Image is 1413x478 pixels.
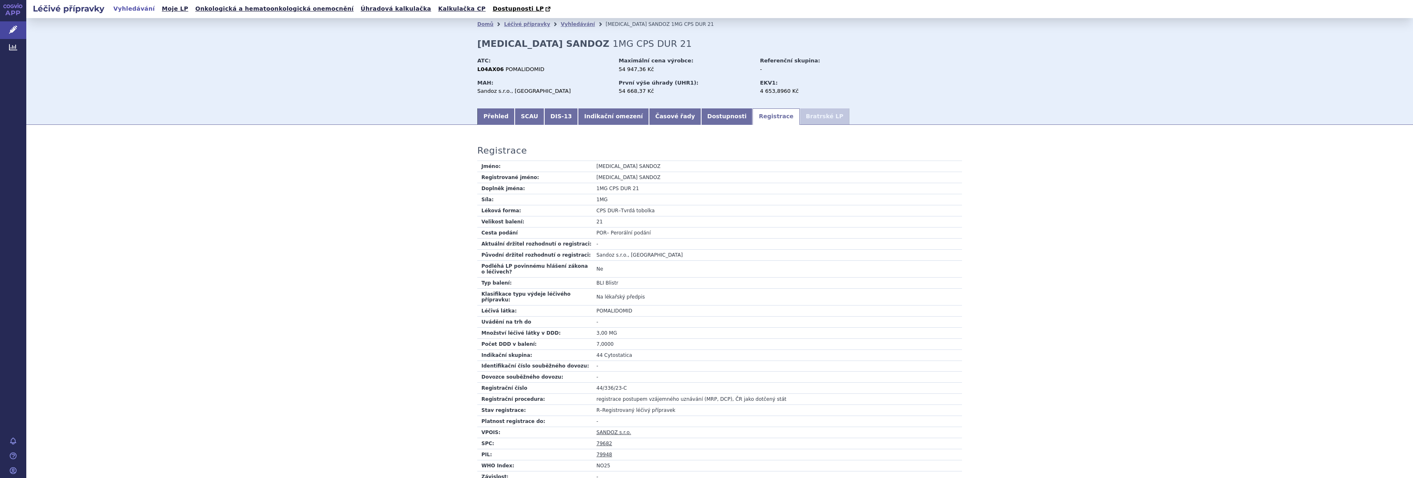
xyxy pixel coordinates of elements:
td: Doplněk jména: [477,183,592,194]
strong: Maximální cena výrobce: [619,57,693,64]
div: 4 653,8960 Kč [760,87,852,95]
span: 1MG CPS DUR 21 [671,21,714,27]
td: Registrační číslo [477,383,592,394]
a: Dostupnosti LP [490,3,555,15]
a: Přehled [477,108,515,125]
strong: [MEDICAL_DATA] SANDOZ [477,39,610,49]
td: POMALIDOMID [592,305,962,316]
a: Kalkulačka CP [436,3,488,14]
span: [MEDICAL_DATA] SANDOZ [605,21,670,27]
a: SANDOZ s.r.o. [596,430,631,435]
td: Registrované jméno: [477,172,592,183]
a: DIS-13 [544,108,578,125]
span: Tvrdá tobolka [621,208,654,214]
span: 3,00 [596,330,608,336]
a: Vyhledávání [561,21,595,27]
strong: L04AX06 [477,66,504,72]
td: Identifikační číslo souběžného dovozu: [477,361,592,372]
td: Síla: [477,194,592,205]
a: Registrace [753,108,799,125]
strong: ATC: [477,57,491,64]
td: Stav registrace: [477,405,592,416]
span: MG [609,330,617,336]
td: - [592,372,962,383]
a: Časové řady [649,108,701,125]
td: Cesta podání [477,227,592,238]
td: Velikost balení: [477,216,592,227]
td: 44/336/23-C [592,383,962,394]
div: - [760,66,852,73]
div: Sandoz s.r.o., [GEOGRAPHIC_DATA] [477,87,611,95]
a: Dostupnosti [701,108,753,125]
a: 79948 [596,452,612,457]
td: WHO Index: [477,460,592,471]
strong: EKV1: [760,80,778,86]
td: Sandoz s.r.o., [GEOGRAPHIC_DATA] [592,249,962,260]
strong: První výše úhrady (UHR1): [619,80,698,86]
td: Jméno: [477,161,592,172]
td: 1MG [592,194,962,205]
td: – [592,205,962,216]
a: SCAU [515,108,544,125]
td: Množství léčivé látky v DDD: [477,327,592,338]
td: - [592,361,962,372]
td: NO25 [592,460,962,471]
a: Moje LP [159,3,191,14]
span: Cytostatica [604,352,632,358]
a: Domů [477,21,493,27]
td: - [592,316,962,327]
td: Typ balení: [477,277,592,288]
span: POMALIDOMID [506,66,545,72]
td: Aktuální držitel rozhodnutí o registraci: [477,238,592,249]
strong: MAH: [477,80,493,86]
span: 44 [596,352,603,358]
td: PIL: [477,449,592,460]
td: registrace postupem vzájemného uznávání (MRP, DCP), ČR jako dotčený stát [592,394,962,405]
div: 54 947,36 Kč [619,66,752,73]
a: Léčivé přípravky [504,21,550,27]
strong: Referenční skupina: [760,57,820,64]
td: Indikační skupina: [477,349,592,361]
td: [MEDICAL_DATA] SANDOZ [592,172,962,183]
td: Podléhá LP povinnému hlášení zákona o léčivech? [477,260,592,277]
span: Blistr [605,280,618,286]
a: Onkologická a hematoonkologická onemocnění [193,3,356,14]
span: BLI [596,280,604,286]
span: Dostupnosti LP [492,5,544,12]
td: - [592,238,962,249]
div: 54 668,37 Kč [619,87,752,95]
td: Uvádění na trh do [477,316,592,327]
a: 79682 [596,441,612,446]
a: Indikační omezení [578,108,649,125]
td: Léková forma: [477,205,592,216]
td: Léčivá látka: [477,305,592,316]
td: Ne [592,260,962,277]
span: Registrovaný léčivý přípravek [602,407,675,413]
td: Počet DDD v balení: [477,338,592,349]
span: R [596,407,600,413]
td: 7,0000 [592,338,962,349]
td: Dovozce souběžného dovozu: [477,372,592,383]
td: Registrační procedura: [477,394,592,405]
span: CPS DUR [596,208,618,214]
td: - [592,416,962,427]
td: Na lékařský předpis [592,288,962,305]
td: Klasifikace typu výdeje léčivého přípravku: [477,288,592,305]
td: 1MG CPS DUR 21 [592,183,962,194]
td: Původní držitel rozhodnutí o registraci: [477,249,592,260]
td: [MEDICAL_DATA] SANDOZ [592,161,962,172]
span: 1MG CPS DUR 21 [613,39,692,49]
a: Úhradová kalkulačka [358,3,434,14]
span: POR [596,230,607,236]
td: SPC: [477,438,592,449]
td: – [592,405,962,416]
td: VPOIS: [477,427,592,438]
h3: Registrace [477,145,527,156]
td: Platnost registrace do: [477,416,592,427]
td: – Perorální podání [592,227,962,238]
td: 21 [592,216,962,227]
h2: Léčivé přípravky [26,3,111,14]
a: Vyhledávání [111,3,157,14]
